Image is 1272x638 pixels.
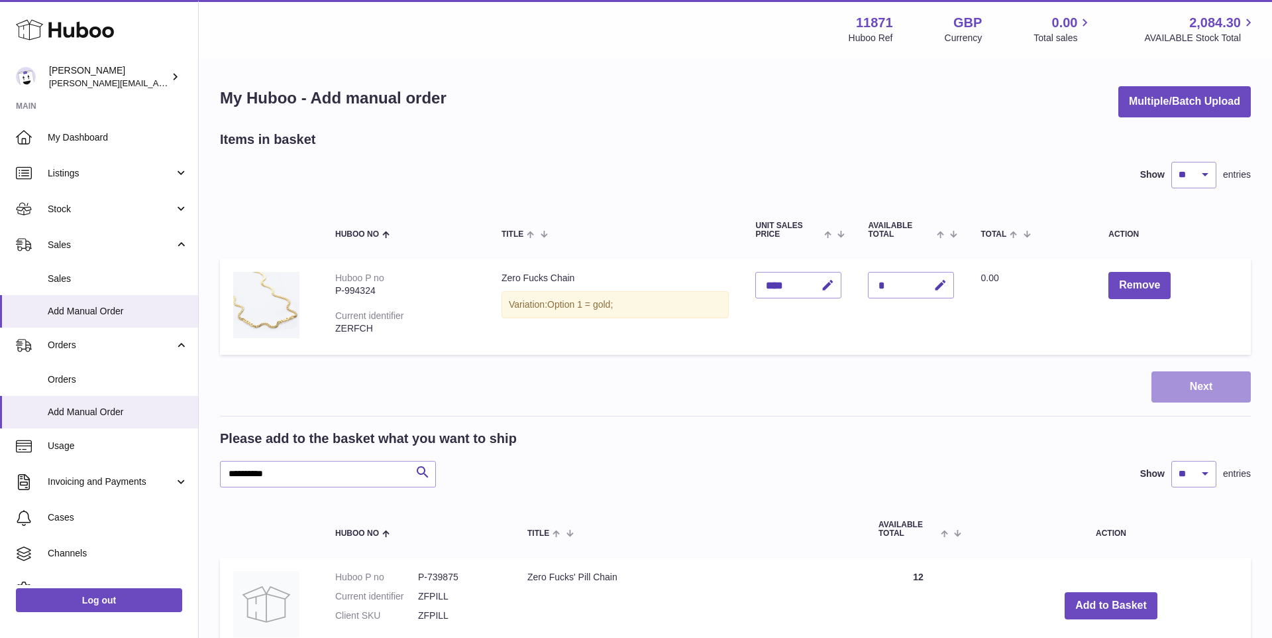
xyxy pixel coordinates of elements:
button: Remove [1108,272,1171,299]
span: AVAILABLE Total [868,222,933,239]
span: Channels [48,547,188,560]
span: Title [502,230,523,239]
img: Zero Fucks' Pill Chain [233,571,299,637]
span: [PERSON_NAME][EMAIL_ADDRESS][DOMAIN_NAME] [49,78,266,88]
span: AVAILABLE Total [878,521,937,538]
dt: Current identifier [335,590,418,603]
button: Add to Basket [1065,592,1157,619]
span: Huboo no [335,230,379,239]
h2: Please add to the basket what you want to ship [220,430,517,448]
div: P-994324 [335,285,475,297]
div: Action [1108,230,1238,239]
div: Variation: [502,291,729,318]
div: Huboo P no [335,273,384,283]
a: 0.00 Total sales [1033,14,1092,44]
img: katie@hoopsandchains.com [16,67,36,87]
span: Settings [48,583,188,596]
a: Log out [16,588,182,612]
span: Option 1 = gold; [547,299,613,310]
span: Total [980,230,1006,239]
span: Usage [48,440,188,452]
span: Unit Sales Price [755,222,821,239]
a: 2,084.30 AVAILABLE Stock Total [1144,14,1256,44]
dt: Huboo P no [335,571,418,584]
span: Add Manual Order [48,406,188,418]
span: AVAILABLE Stock Total [1144,32,1256,44]
td: Zero Fucks Chain [488,259,743,355]
strong: GBP [953,14,982,32]
span: entries [1223,468,1251,480]
span: Orders [48,339,174,351]
span: Add Manual Order [48,305,188,318]
img: Zero Fucks Chain [233,272,299,338]
span: 0.00 [1052,14,1078,32]
strong: 11871 [856,14,893,32]
span: Invoicing and Payments [48,476,174,488]
span: My Dashboard [48,131,188,144]
span: Cases [48,511,188,524]
span: Huboo no [335,529,379,538]
span: Total sales [1033,32,1092,44]
span: 2,084.30 [1189,14,1241,32]
div: Currency [945,32,982,44]
button: Multiple/Batch Upload [1118,86,1251,117]
div: ZERFCH [335,322,475,335]
span: Sales [48,273,188,285]
div: Huboo Ref [849,32,893,44]
th: Action [971,507,1251,551]
span: Title [527,529,549,538]
label: Show [1140,168,1165,181]
span: Orders [48,373,188,386]
span: 0.00 [980,273,998,283]
span: Sales [48,239,174,251]
span: Stock [48,203,174,216]
dt: Client SKU [335,609,418,622]
dd: ZFPILL [418,609,501,622]
button: Next [1151,371,1251,403]
span: Listings [48,167,174,180]
div: Current identifier [335,310,404,321]
h1: My Huboo - Add manual order [220,88,447,109]
span: entries [1223,168,1251,181]
div: [PERSON_NAME] [49,64,168,90]
h2: Items in basket [220,131,316,149]
dd: ZFPILL [418,590,501,603]
dd: P-739875 [418,571,501,584]
label: Show [1140,468,1165,480]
